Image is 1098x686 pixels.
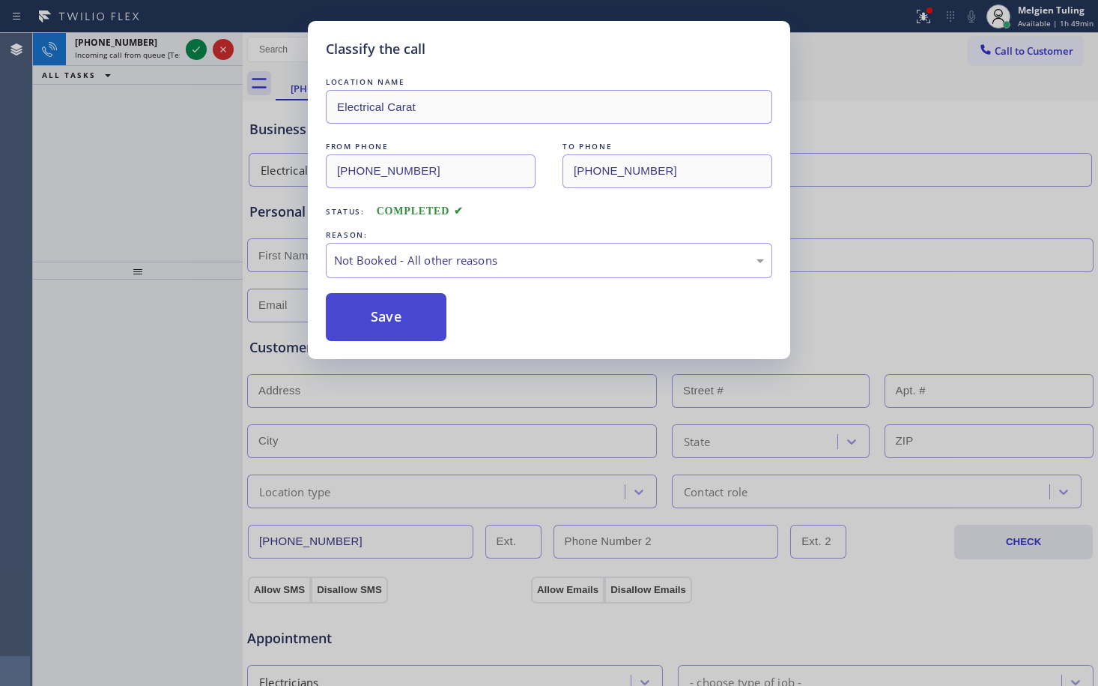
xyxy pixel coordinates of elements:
[326,227,772,243] div: REASON:
[562,154,772,188] input: To phone
[334,252,764,269] div: Not Booked - All other reasons
[562,139,772,154] div: TO PHONE
[326,206,365,217] span: Status:
[326,74,772,90] div: LOCATION NAME
[326,293,446,341] button: Save
[377,205,464,217] span: COMPLETED
[326,39,425,59] h5: Classify the call
[326,139,536,154] div: FROM PHONE
[326,154,536,188] input: From phone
